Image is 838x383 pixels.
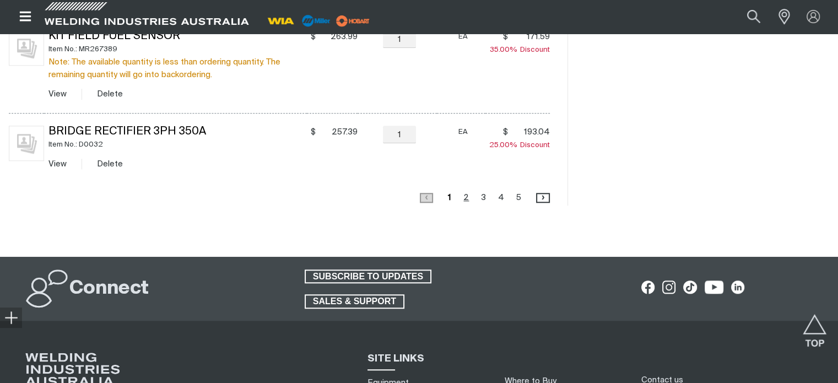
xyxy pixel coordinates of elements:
[460,190,472,205] a: 2
[97,158,123,170] button: Delete Bridge Rectifier 3PH 350A
[48,126,206,137] a: Bridge Rectifier 3PH 350A
[48,160,67,168] a: View Bridge Rectifier 3PH 350A
[97,88,123,100] button: Delete Kit Field Fuel Sensor
[306,294,403,309] span: SALES & SUPPORT
[48,138,307,151] div: Item No.: D0032
[9,126,44,161] img: No image for this product
[420,190,550,206] nav: Pagination
[48,43,307,56] div: Item No.: MR267389
[441,30,485,43] div: EA
[48,90,67,98] a: View Kit Field Fuel Sensor
[513,190,525,205] a: 5
[490,46,550,53] span: Discount
[490,46,520,53] span: 35.00%
[9,30,44,66] img: No image for this product
[503,31,508,42] span: $
[311,127,316,138] span: $
[735,4,772,29] button: Search products
[333,17,373,25] a: miller
[511,31,550,42] span: 171.59
[478,190,489,205] a: 3
[4,311,18,324] img: hide socials
[511,127,550,138] span: 193.04
[489,142,520,149] span: 25.00%
[48,56,307,81] div: Note: The available quantity is less than ordering quantity. The remaining quantity will go into ...
[305,269,431,284] a: SUBSCRIBE TO UPDATES
[305,294,404,309] a: SALES & SUPPORT
[311,31,316,42] span: $
[306,269,430,284] span: SUBSCRIBE TO UPDATES
[503,127,508,138] span: $
[333,13,373,29] img: miller
[721,4,772,29] input: Product name or item number...
[319,127,358,138] span: 257.39
[319,31,358,42] span: 263.99
[495,190,507,205] a: 4
[48,31,180,42] a: Kit Field Fuel Sensor
[802,314,827,339] button: Scroll to top
[489,142,550,149] span: Discount
[441,126,485,138] div: EA
[69,277,149,301] h2: Connect
[367,354,424,364] span: SITE LINKS
[537,192,549,202] span: ›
